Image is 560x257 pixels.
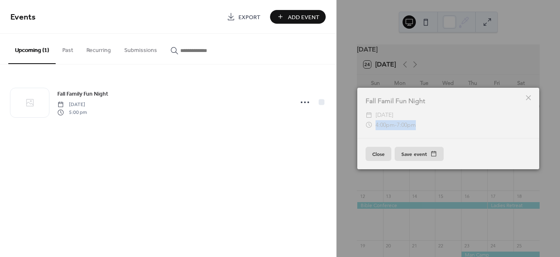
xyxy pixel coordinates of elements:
[57,90,108,99] span: Fall Family Fun Night
[366,120,372,130] div: ​
[80,34,118,63] button: Recurring
[118,34,164,63] button: Submissions
[56,34,80,63] button: Past
[397,121,416,128] span: 7:00pm
[270,10,326,24] button: Add Event
[8,34,56,64] button: Upcoming (1)
[238,13,260,22] span: Export
[221,10,267,24] a: Export
[57,109,87,116] span: 5:00 pm
[57,101,87,109] span: [DATE]
[10,9,36,25] span: Events
[395,147,444,161] button: Save event
[57,89,108,99] a: Fall Family Fun Night
[395,121,397,128] span: -
[357,96,539,106] div: Fall Famil Fun Night
[376,110,393,120] span: [DATE]
[366,147,391,161] button: Close
[376,121,395,128] span: 4:00pm
[288,13,319,22] span: Add Event
[366,110,372,120] div: ​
